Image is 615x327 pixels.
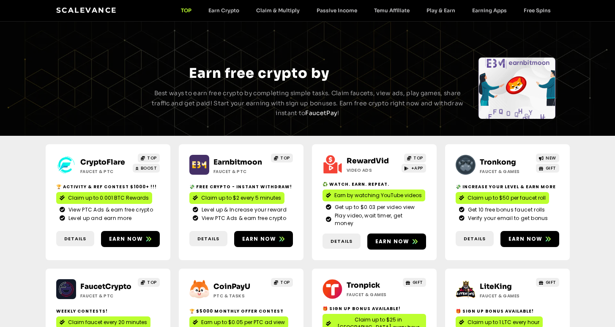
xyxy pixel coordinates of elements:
h2: ptc & Tasks [213,293,266,299]
h2: ♻️ Watch. Earn. Repeat. [323,181,426,187]
h2: Faucet & PTC [80,168,133,175]
span: Level up & Increase your reward [200,206,287,214]
span: Level up and earn more [66,214,132,222]
span: GIFT [546,165,556,171]
span: View PTC Ads & earn free crypto [66,206,153,214]
span: TOP [280,155,290,161]
span: Earn free crypto by [189,65,329,82]
h2: 💸 Increase your level & earn more [456,184,559,190]
h2: Faucet & PTC [80,293,133,299]
h2: Faucet & Games [480,168,533,175]
h2: 🏆 $5000 Monthly Offer contest [189,308,293,314]
span: Earn now [508,235,543,243]
nav: Menu [172,7,559,14]
h2: Weekly contests! [56,308,160,314]
a: GIFT [536,278,559,287]
span: Get 10 free bonus faucet rolls [466,206,545,214]
a: TOP [138,154,160,162]
a: TOP [138,278,160,287]
span: Details [64,235,86,242]
span: Details [197,235,219,242]
a: Earn now [101,231,160,247]
h2: Faucet & Games [480,293,533,299]
a: Scalevance [56,6,117,14]
a: GIFT [403,278,426,287]
span: Earn now [375,238,410,245]
span: View PTC Ads & earn free crypto [200,214,286,222]
h2: Faucet & PTC [213,168,266,175]
span: Earn now [109,235,143,243]
a: Claim up to $50 per faucet roll [456,192,549,204]
a: GIFT [536,164,559,173]
span: Claim up to 1 LTC every hour [467,319,539,326]
span: GIFT [546,279,556,286]
h2: Video ads [347,167,399,173]
span: Play video, wait timer, get money [333,212,423,227]
div: Slides [478,58,555,119]
a: TOP [172,7,200,14]
h2: 🏆 Activity & ref contest $1000+ !!! [56,184,160,190]
a: CryptoFlare [80,158,125,167]
a: +APP [402,164,426,173]
span: Details [464,235,486,242]
a: BOOST [133,164,160,173]
span: Claim up to 0.001 BTC Rewards [68,194,149,202]
a: Free Spins [515,7,559,14]
a: Claim up to $2 every 5 minutes [189,192,284,204]
p: Best ways to earn free crypto by completing simple tasks. Claim faucets, view ads, play games, sh... [150,88,465,118]
a: Earn now [500,231,559,247]
a: Claim up to 0.001 BTC Rewards [56,192,152,204]
h2: 💸 Free crypto - Instant withdraw! [189,184,293,190]
a: FaucetCrypto [80,282,131,291]
a: CoinPayU [213,282,250,291]
h2: Faucet & Games [347,291,399,298]
a: LiteKing [480,282,512,291]
a: Play & Earn [418,7,464,14]
span: Get up to $0.03 per video view [333,203,415,211]
a: Earnbitmoon [213,158,262,167]
a: Temu Affiliate [366,7,418,14]
h2: 🎁 Sign Up Bonus Available! [323,305,426,312]
span: Earn up to $0.05 per PTC ad view [201,319,285,326]
span: BOOST [141,165,157,171]
a: Passive Income [308,7,366,14]
span: TOP [147,155,157,161]
span: Claim up to $2 every 5 minutes [201,194,281,202]
a: TOP [271,154,293,162]
div: Slides [59,58,136,119]
span: TOP [413,155,423,161]
a: Details [56,231,94,247]
span: GIFT [413,279,423,286]
a: NEW [536,154,559,162]
span: NEW [546,155,556,161]
a: Earn by watching YouTube videos [323,190,425,201]
a: Tronpick [347,281,380,290]
a: FaucetPay [305,109,337,117]
span: Earn by watching YouTube videos [334,192,422,199]
a: Earning Apps [464,7,515,14]
span: Claim up to $50 per faucet roll [467,194,546,202]
span: TOP [147,279,157,286]
a: Earn now [367,234,426,250]
span: Details [331,238,353,245]
h2: 🎁 Sign Up Bonus Available! [456,308,559,314]
span: Verify your email to get bonus [466,214,548,222]
a: Details [323,234,361,249]
a: RewardVid [347,157,389,165]
a: TOP [271,278,293,287]
a: Tronkong [480,158,516,167]
span: +APP [411,165,423,171]
span: TOP [280,279,290,286]
a: Claim & Multiply [248,7,308,14]
a: Details [189,231,227,247]
a: Earn now [234,231,293,247]
span: Earn now [242,235,276,243]
span: Claim faucet every 20 minutes [68,319,147,326]
a: Earn Crypto [200,7,248,14]
a: TOP [404,154,426,162]
a: Details [456,231,494,247]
